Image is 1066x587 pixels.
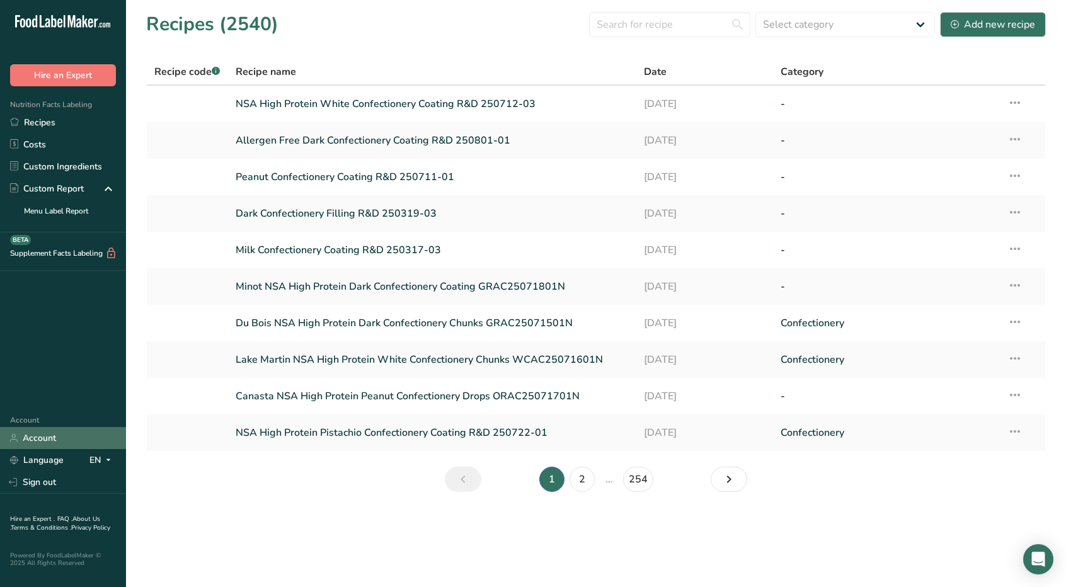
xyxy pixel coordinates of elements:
a: [DATE] [644,237,765,263]
a: NSA High Protein Pistachio Confectionery Coating R&D 250722-01 [236,419,629,446]
span: Recipe name [236,64,296,79]
a: [DATE] [644,164,765,190]
a: [DATE] [644,200,765,227]
a: Language [10,449,64,471]
a: [DATE] [644,346,765,373]
div: Add new recipe [951,17,1035,32]
a: Hire an Expert . [10,515,55,523]
a: - [781,237,992,263]
span: Category [781,64,823,79]
a: - [781,200,992,227]
a: Lake Martin NSA High Protein White Confectionery Chunks WCAC25071601N [236,346,629,373]
a: [DATE] [644,91,765,117]
a: [DATE] [644,127,765,154]
a: Next page [711,467,747,492]
div: BETA [10,235,31,245]
a: - [781,127,992,154]
a: Page 2. [570,467,595,492]
a: [DATE] [644,273,765,300]
button: Hire an Expert [10,64,116,86]
a: FAQ . [57,515,72,523]
a: Milk Confectionery Coating R&D 250317-03 [236,237,629,263]
a: Minot NSA High Protein Dark Confectionery Coating GRAC25071801N [236,273,629,300]
div: EN [89,453,116,468]
h1: Recipes (2540) [146,10,278,38]
input: Search for recipe [589,12,750,37]
a: NSA High Protein White Confectionery Coating R&D 250712-03 [236,91,629,117]
div: Custom Report [10,182,84,195]
a: Peanut Confectionery Coating R&D 250711-01 [236,164,629,190]
a: - [781,383,992,409]
button: Add new recipe [940,12,1046,37]
span: Recipe code [154,65,220,79]
a: [DATE] [644,419,765,446]
a: Previous page [445,467,481,492]
a: [DATE] [644,383,765,409]
a: Page 254. [623,467,653,492]
a: Canasta NSA High Protein Peanut Confectionery Drops ORAC25071701N [236,383,629,409]
a: - [781,273,992,300]
a: [DATE] [644,310,765,336]
div: Open Intercom Messenger [1023,544,1053,574]
a: Du Bois NSA High Protein Dark Confectionery Chunks GRAC25071501N [236,310,629,336]
a: - [781,164,992,190]
a: Terms & Conditions . [11,523,71,532]
a: About Us . [10,515,100,532]
span: Date [644,64,667,79]
a: - [781,91,992,117]
a: Confectionery [781,310,992,336]
a: Confectionery [781,346,992,373]
a: Allergen Free Dark Confectionery Coating R&D 250801-01 [236,127,629,154]
div: Powered By FoodLabelMaker © 2025 All Rights Reserved [10,552,116,567]
a: Dark Confectionery Filling R&D 250319-03 [236,200,629,227]
a: Privacy Policy [71,523,110,532]
a: Confectionery [781,419,992,446]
